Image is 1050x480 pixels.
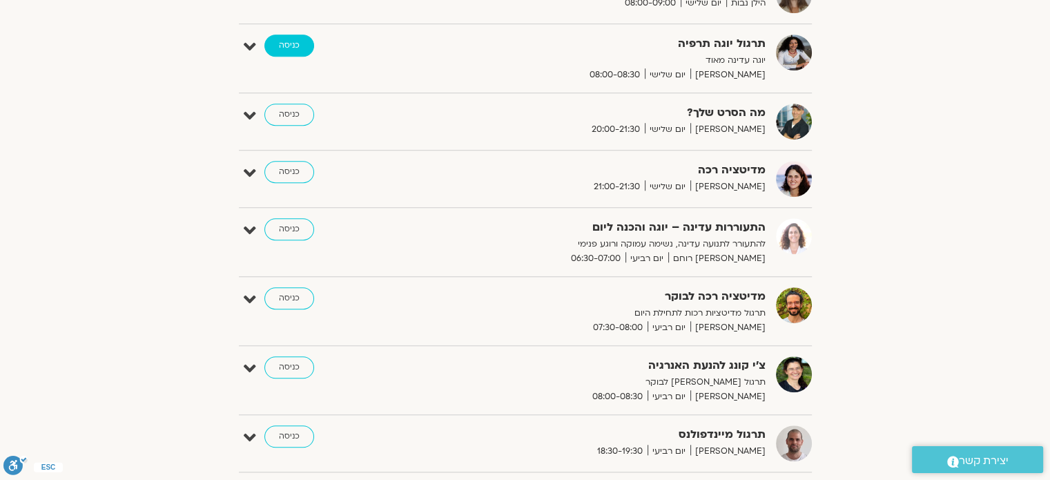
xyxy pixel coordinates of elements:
a: כניסה [264,35,314,57]
span: יום רביעי [648,444,690,459]
span: [PERSON_NAME] [690,444,766,459]
span: [PERSON_NAME] [690,122,766,137]
span: 18:30-19:30 [592,444,648,459]
strong: תרגול מיינדפולנס [427,425,766,444]
a: כניסה [264,161,314,183]
span: 07:30-08:00 [588,320,648,335]
span: יום שלישי [645,68,690,82]
strong: תרגול יוגה תרפיה [427,35,766,53]
span: יצירת קשר [959,452,1009,470]
a: כניסה [264,287,314,309]
a: כניסה [264,356,314,378]
strong: התעוררות עדינה – יוגה והכנה ליום [427,218,766,237]
strong: מדיטציה רכה לבוקר [427,287,766,306]
span: 20:00-21:30 [587,122,645,137]
strong: צ'י קונג להנעת האנרגיה [427,356,766,375]
a: כניסה [264,218,314,240]
span: [PERSON_NAME] [690,320,766,335]
p: יוגה עדינה מאוד [427,53,766,68]
span: יום רביעי [625,251,668,266]
span: 08:00-08:30 [585,68,645,82]
a: כניסה [264,425,314,448]
a: כניסה [264,104,314,126]
span: [PERSON_NAME] [690,68,766,82]
span: 21:00-21:30 [589,180,645,194]
span: [PERSON_NAME] רוחם [668,251,766,266]
a: יצירת קשר [912,446,1043,473]
span: יום שלישי [645,122,690,137]
strong: מה הסרט שלך? [427,104,766,122]
span: יום רביעי [648,320,690,335]
span: [PERSON_NAME] [690,390,766,404]
p: תרגול מדיטציות רכות לתחילת היום [427,306,766,320]
span: [PERSON_NAME] [690,180,766,194]
span: יום שלישי [645,180,690,194]
span: 08:00-08:30 [587,390,648,404]
strong: מדיטציה רכה [427,161,766,180]
p: תרגול [PERSON_NAME] לבוקר [427,375,766,390]
p: להתעורר לתנועה עדינה, נשימה עמוקה ורוגע פנימי [427,237,766,251]
span: יום רביעי [648,390,690,404]
span: 06:30-07:00 [566,251,625,266]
